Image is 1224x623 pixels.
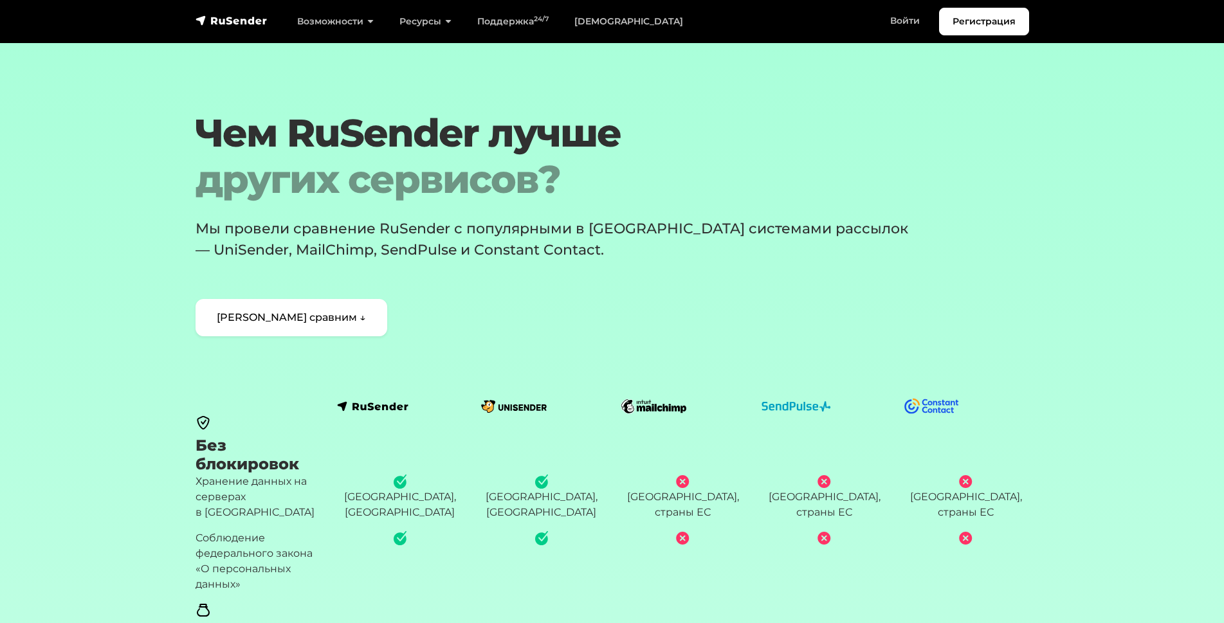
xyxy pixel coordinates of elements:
a: Регистрация [939,8,1029,35]
img: logo-constant-contact.svg [903,398,960,414]
div: [GEOGRAPHIC_DATA], страны ЕС [903,474,1029,520]
img: logo-sendpulse.svg [762,401,831,411]
div: [GEOGRAPHIC_DATA], [GEOGRAPHIC_DATA] [479,474,605,520]
div: [GEOGRAPHIC_DATA], [GEOGRAPHIC_DATA] [337,474,463,520]
a: Поддержка24/7 [464,8,562,35]
img: black coins bag icon [196,602,211,618]
div: [GEOGRAPHIC_DATA], страны ЕС [762,474,888,520]
a: Возможности [284,8,387,35]
sup: 24/7 [534,15,549,23]
img: RuSender [196,14,268,27]
img: logo-unisender.svg [479,400,549,413]
h1: Чем RuSender лучше [196,110,958,203]
img: logo-mailchimp.svg [620,398,690,415]
img: logo-rusender.svg [337,400,409,413]
p: Хранение данных на серверах в [GEOGRAPHIC_DATA] [196,474,322,520]
h3: Без блокировок [196,437,322,474]
a: Ресурсы [387,8,464,35]
a: [DEMOGRAPHIC_DATA] [562,8,696,35]
a: Войти [877,8,933,34]
img: black secure icon [196,415,211,430]
div: [GEOGRAPHIC_DATA], страны ЕС [620,474,746,520]
a: [PERSON_NAME] сравним ↓ [196,299,387,336]
p: Соблюдение федерального закона «О персональных данных» [196,530,322,592]
span: других сервисов? [196,156,958,203]
p: Мы провели сравнение RuSender с популярными в [GEOGRAPHIC_DATA] системами рассылок — UniSender, M... [196,218,925,260]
